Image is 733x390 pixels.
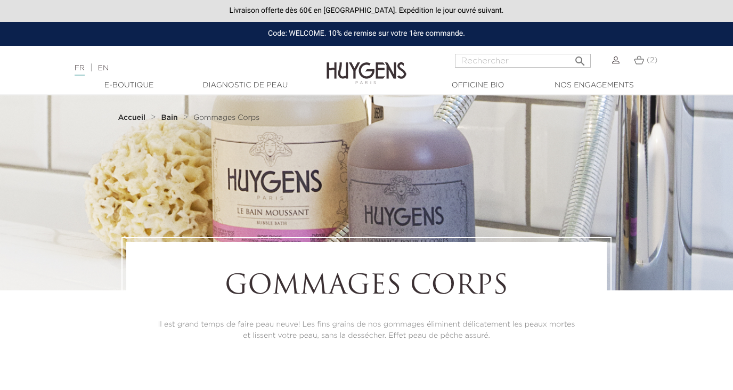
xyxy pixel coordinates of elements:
[98,64,109,72] a: EN
[647,56,657,64] span: (2)
[118,113,148,122] a: Accueil
[193,114,259,121] span: Gommages Corps
[156,271,577,303] h1: Gommages Corps
[192,80,298,91] a: Diagnostic de peau
[193,113,259,122] a: Gommages Corps
[69,62,298,75] div: |
[574,52,587,64] i: 
[425,80,531,91] a: Officine Bio
[634,56,657,64] a: (2)
[161,114,178,121] strong: Bain
[118,114,145,121] strong: Accueil
[161,113,181,122] a: Bain
[327,45,406,86] img: Huygens
[156,319,577,342] p: Il est grand temps de faire peau neuve! Les fins grains de nos gommages éliminent délicatement le...
[541,80,647,91] a: Nos engagements
[455,54,591,68] input: Rechercher
[571,51,590,65] button: 
[76,80,182,91] a: E-Boutique
[75,64,85,76] a: FR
